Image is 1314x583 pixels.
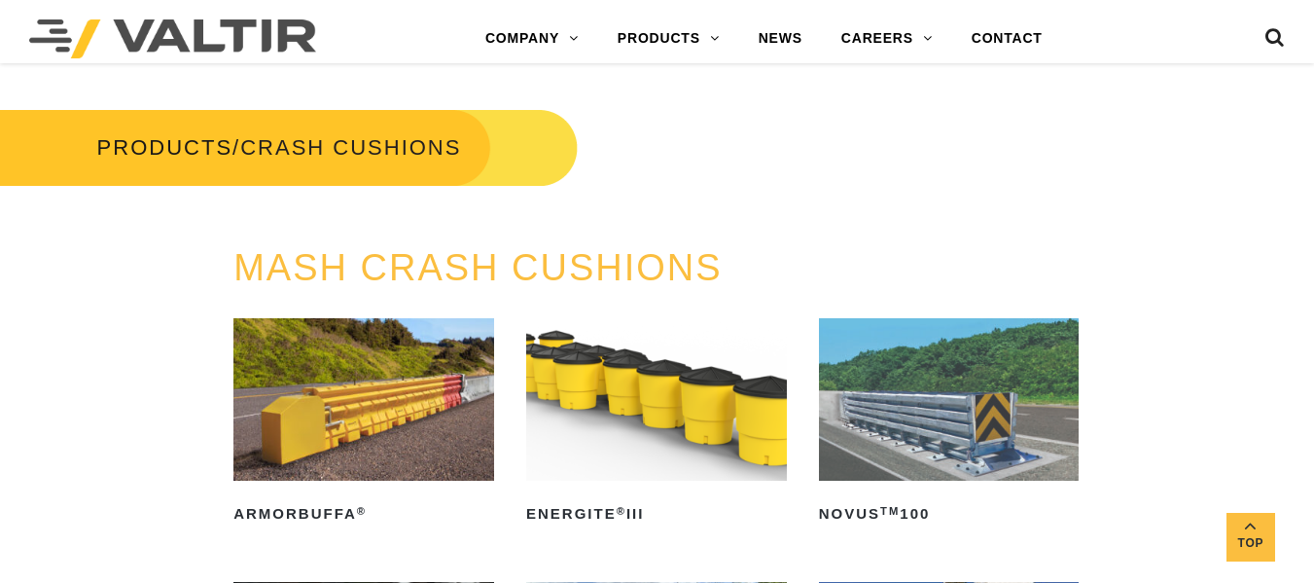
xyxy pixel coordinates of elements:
a: CONTACT [952,19,1062,58]
a: NOVUSTM100 [819,318,1080,529]
a: PRODUCTS [598,19,739,58]
a: Top [1226,513,1275,562]
span: CRASH CUSHIONS [240,135,461,160]
a: ArmorBuffa® [233,318,494,529]
a: MASH CRASH CUSHIONS [233,247,723,288]
sup: ® [617,505,626,517]
h2: ENERGITE III [526,498,787,529]
a: ENERGITE®III [526,318,787,529]
sup: TM [880,505,900,517]
a: COMPANY [466,19,598,58]
img: Valtir [29,19,316,58]
h2: ArmorBuffa [233,498,494,529]
sup: ® [357,505,367,517]
span: Top [1226,532,1275,555]
a: CAREERS [822,19,952,58]
a: NEWS [739,19,822,58]
a: PRODUCTS [97,135,232,160]
h2: NOVUS 100 [819,498,1080,529]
